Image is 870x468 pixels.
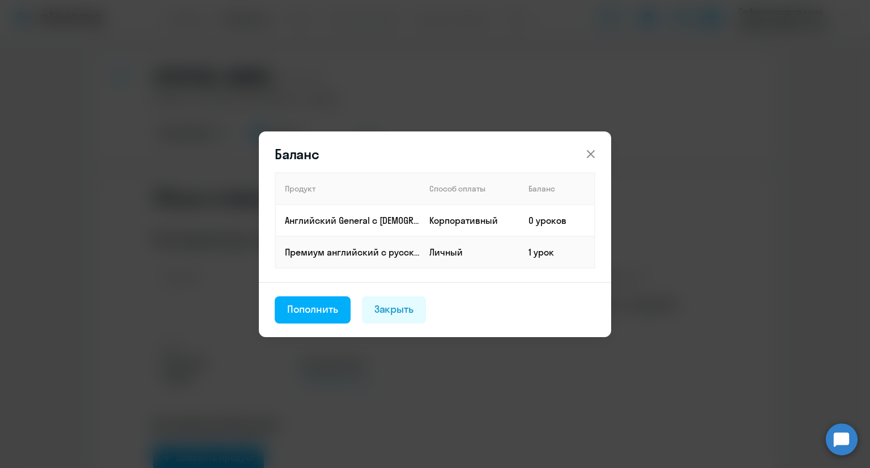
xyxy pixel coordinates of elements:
[519,205,595,236] td: 0 уроков
[275,173,420,205] th: Продукт
[275,296,351,324] button: Пополнить
[285,246,420,258] p: Премиум английский с русскоговорящим преподавателем
[420,173,519,205] th: Способ оплаты
[519,173,595,205] th: Баланс
[362,296,427,324] button: Закрыть
[420,236,519,268] td: Личный
[374,302,414,317] div: Закрыть
[420,205,519,236] td: Корпоративный
[287,302,338,317] div: Пополнить
[259,145,611,163] header: Баланс
[519,236,595,268] td: 1 урок
[285,214,420,227] p: Английский General с [DEMOGRAPHIC_DATA] преподавателем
